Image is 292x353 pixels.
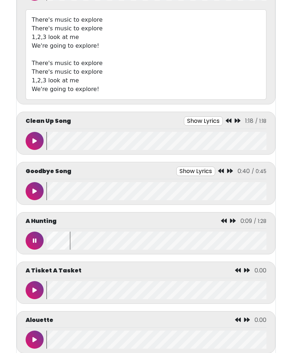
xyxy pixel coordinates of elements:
[26,316,53,324] p: Alouette
[26,9,266,100] div: There's music to explore There's music to explore 1,2,3 look at me We're going to explore! There'...
[240,217,252,225] span: 0:09
[184,116,223,126] button: Show Lyrics
[245,117,253,125] span: 1:18
[26,117,71,125] p: Clean Up Song
[176,167,215,176] button: Show Lyrics
[26,167,71,176] p: Goodbye Song
[26,217,57,225] p: A Hunting
[255,266,266,275] span: 0.00
[254,218,266,225] span: / 1:28
[238,167,250,175] span: 0:40
[255,117,266,125] span: / 1:18
[252,168,266,175] span: / 0:45
[26,266,81,275] p: A Tisket A Tasket
[255,316,266,324] span: 0.00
